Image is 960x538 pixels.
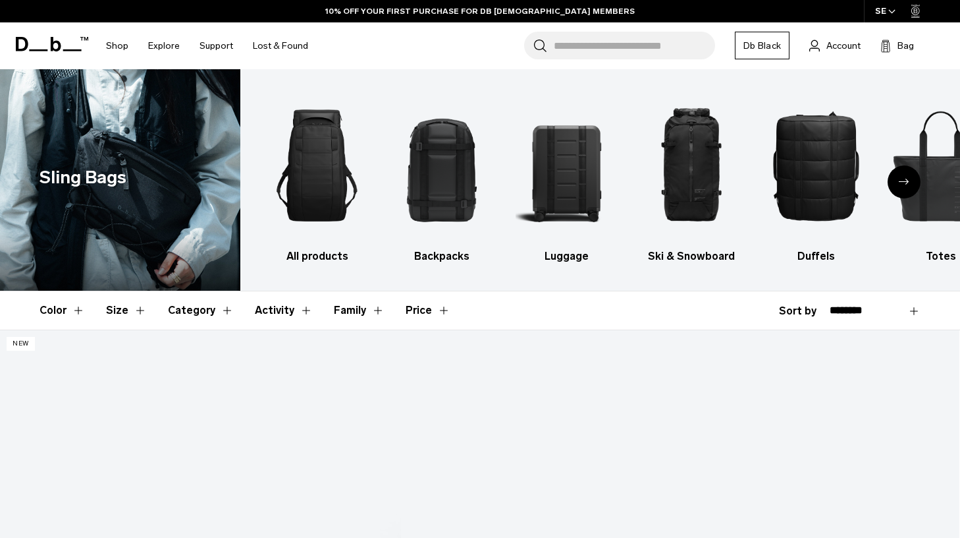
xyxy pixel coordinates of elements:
button: Toggle Filter [334,291,385,330]
div: Next slide [888,165,920,198]
img: Db [765,89,867,242]
button: Toggle Filter [255,291,313,330]
nav: Main Navigation [96,22,318,69]
h3: Ski & Snowboard [641,249,742,264]
li: 4 / 10 [641,89,742,264]
img: Db [516,89,617,242]
li: 5 / 10 [765,89,867,264]
h3: Duffels [765,249,867,264]
a: Db Ski & Snowboard [641,89,742,264]
a: 10% OFF YOUR FIRST PURCHASE FOR DB [DEMOGRAPHIC_DATA] MEMBERS [325,5,635,17]
a: Db Backpacks [391,89,493,264]
img: Db [267,89,368,242]
a: Db All products [267,89,368,264]
span: Bag [897,39,914,53]
button: Toggle Filter [168,291,234,330]
li: 2 / 10 [391,89,493,264]
a: Db Luggage [516,89,617,264]
li: 3 / 10 [516,89,617,264]
p: New [7,337,35,351]
img: Db [391,89,493,242]
a: Explore [148,22,180,69]
h3: Backpacks [391,249,493,264]
button: Toggle Filter [40,291,85,330]
a: Db Black [735,32,789,59]
span: Account [826,39,861,53]
button: Bag [880,38,914,53]
h1: Sling Bags [40,164,126,191]
a: Lost & Found [253,22,308,69]
a: Shop [106,22,128,69]
a: Support [200,22,233,69]
li: 1 / 10 [267,89,368,264]
a: Db Duffels [765,89,867,264]
h3: All products [267,249,368,264]
h3: Luggage [516,249,617,264]
button: Toggle Price [406,291,450,330]
button: Toggle Filter [106,291,147,330]
a: Account [809,38,861,53]
img: Db [641,89,742,242]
